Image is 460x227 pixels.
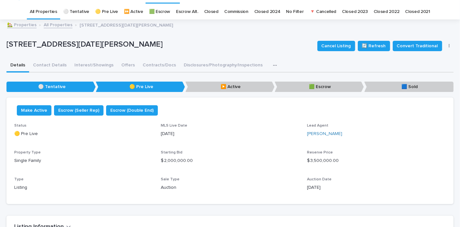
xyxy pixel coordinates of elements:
p: Auction [161,184,300,191]
p: 🟦 Sold [364,82,454,92]
a: 🟩 Escrow [149,4,170,19]
span: Type [14,177,24,181]
a: Closed 2022 [374,4,400,19]
span: Property Type [14,151,41,154]
span: Auction Date [307,177,332,181]
p: [STREET_ADDRESS][DATE][PERSON_NAME] [6,40,312,49]
p: $ 3,500,000.00 [307,157,446,164]
a: 🏡 Properties [7,21,37,28]
span: Escrow (Seller Rep) [58,107,99,114]
button: Escrow (Seller Rep) [54,105,104,116]
a: Commission [224,4,248,19]
p: 🟩 Escrow [275,82,364,92]
a: ⏩ Active [124,4,143,19]
a: 🔻 Cancelled [310,4,336,19]
a: Escrow Alt. [176,4,198,19]
p: Single Family [14,157,153,164]
p: $ 2,000,000.00 [161,157,300,164]
p: 🟡 Pre Live [96,82,185,92]
button: Disclosures/Photography/Inspections [180,59,267,73]
button: Contracts/Docs [139,59,180,73]
p: [DATE] [307,184,446,191]
a: All Properties [30,4,57,19]
a: Closed 2024 [254,4,280,19]
p: ⚪️ Tentative [6,82,96,92]
a: No Filter [286,4,303,19]
button: Details [6,59,29,73]
a: [PERSON_NAME] [307,131,342,137]
span: Lead Agent [307,124,328,128]
p: Listing [14,184,153,191]
span: Convert Traditional [397,43,438,49]
button: Cancel Listing [317,41,355,51]
a: 🟡 Pre Live [95,4,118,19]
p: 🟡 Pre Live [14,131,153,137]
button: Make Active [17,105,51,116]
span: Starting Bid [161,151,182,154]
a: Closed [204,4,218,19]
span: Sale Type [161,177,180,181]
span: 🔄 Refresh [362,43,386,49]
button: Convert Traditional [393,41,442,51]
span: Escrow (Double End) [110,107,154,114]
a: ⚪️ Tentative [63,4,90,19]
a: Closed 2021 [405,4,430,19]
span: Status [14,124,27,128]
span: Reserve Price [307,151,333,154]
span: Cancel Listing [322,43,351,49]
button: Interest/Showings [71,59,117,73]
span: MLS Live Date [161,124,187,128]
span: Make Active [21,107,47,114]
button: 🔄 Refresh [358,41,390,51]
button: Escrow (Double End) [106,105,158,116]
a: All Properties [44,21,72,28]
p: [DATE] [161,131,300,137]
button: Offers [117,59,139,73]
p: [STREET_ADDRESS][DATE][PERSON_NAME] [80,21,173,28]
button: Contact Details [29,59,71,73]
a: Closed 2023 [342,4,368,19]
p: ▶️ Active [185,82,275,92]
